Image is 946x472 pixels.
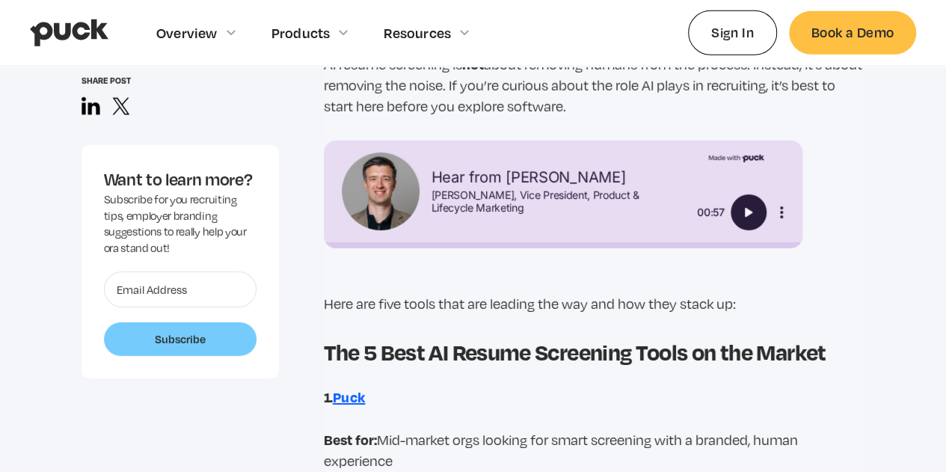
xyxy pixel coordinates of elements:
[324,248,865,269] p: ‍
[324,336,826,367] strong: The 5 Best AI Resume Screening Tools on the Market
[462,55,484,73] strong: not
[324,430,377,449] strong: Best for:
[156,25,218,41] div: Overview
[333,388,366,405] a: Puck
[104,322,257,356] input: Subscribe
[324,387,333,406] strong: 1.
[271,25,331,41] div: Products
[324,293,865,314] p: Here are five tools that are leading the way and how they stack up:
[731,194,767,230] button: Play
[431,168,677,186] div: Hear from [PERSON_NAME]
[82,75,279,85] div: Share post
[342,153,420,230] img: Tom Gardiner headshot
[104,271,257,307] input: Email Address
[324,54,865,117] p: AI resume screening is about removing humans from the process. Instead, it’s about removing the n...
[104,271,257,356] form: Want to learn more?
[683,203,725,221] div: 00:57
[773,203,790,221] button: More options
[384,25,451,41] div: Resources
[324,429,865,471] p: Mid-market orgs looking for smart screening with a branded, human experience
[104,191,257,256] div: Subscribe for you recruiting tips, employer branding suggestions to really help your ora stand out!
[333,387,366,406] strong: Puck
[431,189,677,215] div: [PERSON_NAME], Vice President, Product & Lifecycle Marketing
[708,153,764,162] img: Made with Puck
[104,167,257,191] div: Want to learn more?
[789,11,916,54] a: Book a Demo
[688,10,777,55] a: Sign In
